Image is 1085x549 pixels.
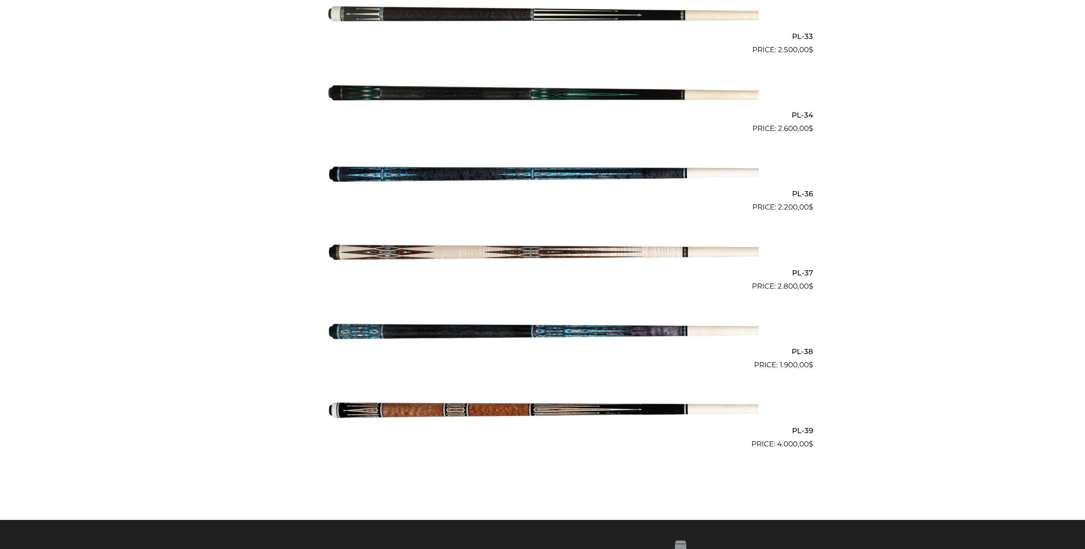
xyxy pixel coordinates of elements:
[272,138,813,213] a: PL-36 2.200,00$
[272,216,813,292] a: PL-37 2.800,00$
[327,59,759,131] img: PL-34
[778,45,813,54] bdi: 2.500,00
[809,124,813,133] span: $
[809,45,813,54] span: $
[327,138,759,210] img: PL-36
[272,344,813,360] h2: PL-38
[809,203,813,211] span: $
[272,107,813,123] h2: PL-34
[778,282,813,290] bdi: 2.800,00
[272,28,813,44] h2: PL-33
[272,295,813,371] a: PL-38 1.900,00$
[777,440,813,448] bdi: 4.000,00
[272,265,813,280] h2: PL-37
[809,360,813,369] span: $
[327,374,759,446] img: PL-39
[778,124,813,133] bdi: 2.600,00
[809,282,813,290] span: $
[272,186,813,202] h2: PL-36
[272,59,813,134] a: PL-34 2.600,00$
[272,422,813,438] h2: PL-39
[780,360,813,369] bdi: 1.900,00
[327,216,759,288] img: PL-37
[778,203,813,211] bdi: 2.200,00
[272,374,813,449] a: PL-39 4.000,00$
[327,295,759,367] img: PL-38
[809,440,813,448] span: $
